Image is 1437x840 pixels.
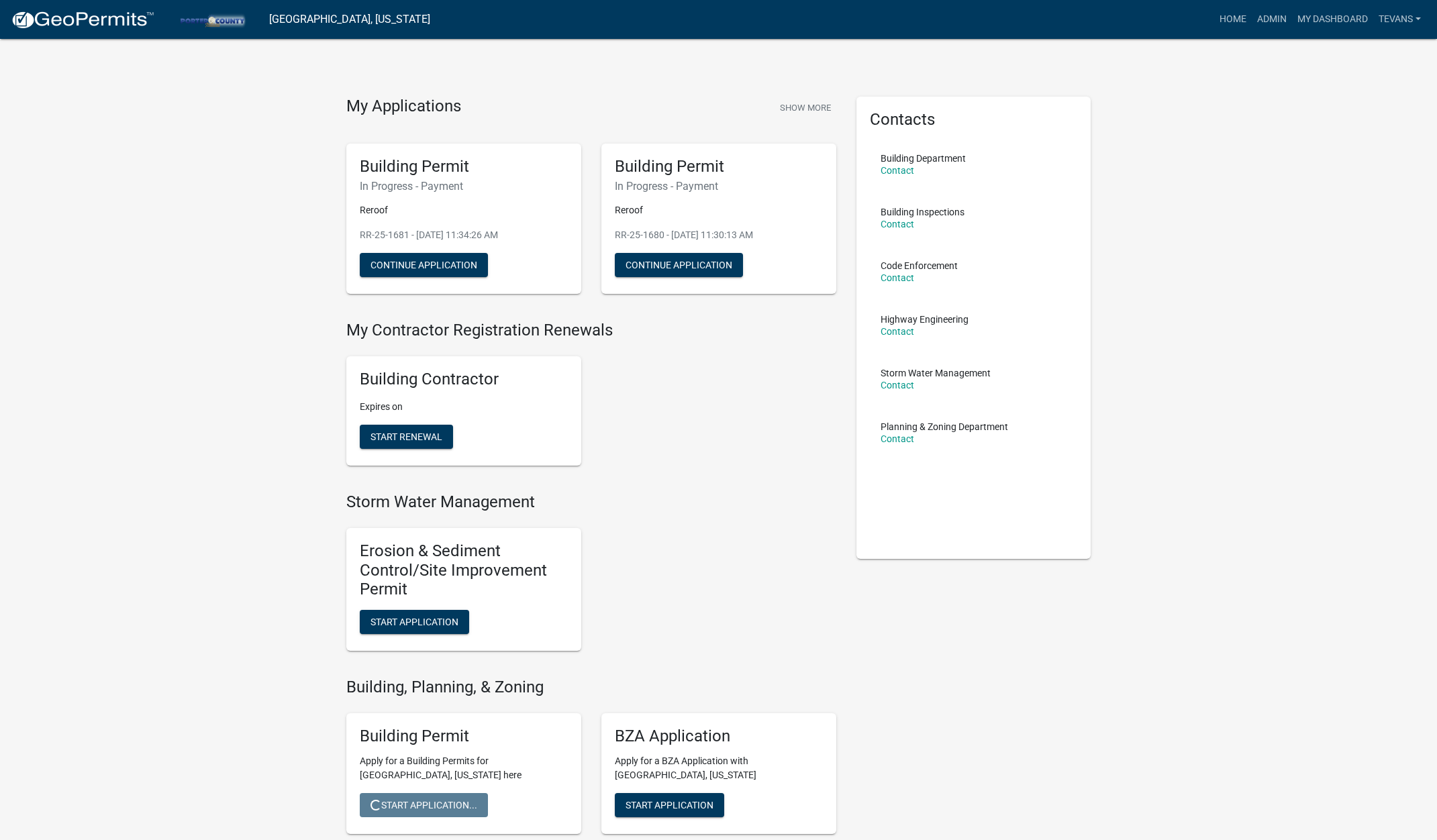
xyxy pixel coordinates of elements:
[360,754,568,782] p: Apply for a Building Permits for [GEOGRAPHIC_DATA], [US_STATE] here
[626,799,713,810] span: Start Application
[360,400,568,414] p: Expires on
[360,425,453,449] button: Start Renewal
[370,617,458,627] span: Start Application
[1214,7,1252,32] a: Home
[360,793,488,817] button: Start Application...
[360,370,568,389] h5: Building Contractor
[370,431,442,442] span: Start Renewal
[881,219,914,229] a: Contact
[360,157,568,176] h5: Building Permit
[1373,7,1426,32] a: tevans
[615,180,823,193] h6: In Progress - Payment
[881,207,964,217] p: Building Inspections
[1292,7,1373,32] a: My Dashboard
[346,492,836,512] h4: Storm Water Management
[360,228,568,242] p: RR-25-1681 - [DATE] 11:34:26 AM
[360,203,568,217] p: Reroof
[881,272,914,283] a: Contact
[881,380,914,390] a: Contact
[615,157,823,176] h5: Building Permit
[346,97,461,117] h4: My Applications
[615,203,823,217] p: Reroof
[881,154,966,163] p: Building Department
[615,727,823,746] h5: BZA Application
[360,541,568,599] h5: Erosion & Sediment Control/Site Improvement Permit
[881,433,914,444] a: Contact
[1252,7,1292,32] a: Admin
[775,97,836,119] button: Show More
[269,8,430,31] a: [GEOGRAPHIC_DATA], [US_STATE]
[360,610,469,634] button: Start Application
[615,253,743,277] button: Continue Application
[346,321,836,476] wm-registration-list-section: My Contractor Registration Renewals
[360,180,568,193] h6: In Progress - Payment
[165,10,258,28] img: Porter County, Indiana
[360,727,568,746] h5: Building Permit
[881,368,991,378] p: Storm Water Management
[346,321,836,340] h4: My Contractor Registration Renewals
[360,253,488,277] button: Continue Application
[881,261,958,270] p: Code Enforcement
[370,799,477,810] span: Start Application...
[615,754,823,782] p: Apply for a BZA Application with [GEOGRAPHIC_DATA], [US_STATE]
[881,165,914,176] a: Contact
[346,678,836,697] h4: Building, Planning, & Zoning
[881,326,914,337] a: Contact
[881,315,969,324] p: Highway Engineering
[615,793,724,817] button: Start Application
[881,422,1008,431] p: Planning & Zoning Department
[615,228,823,242] p: RR-25-1680 - [DATE] 11:30:13 AM
[870,110,1078,129] h5: Contacts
